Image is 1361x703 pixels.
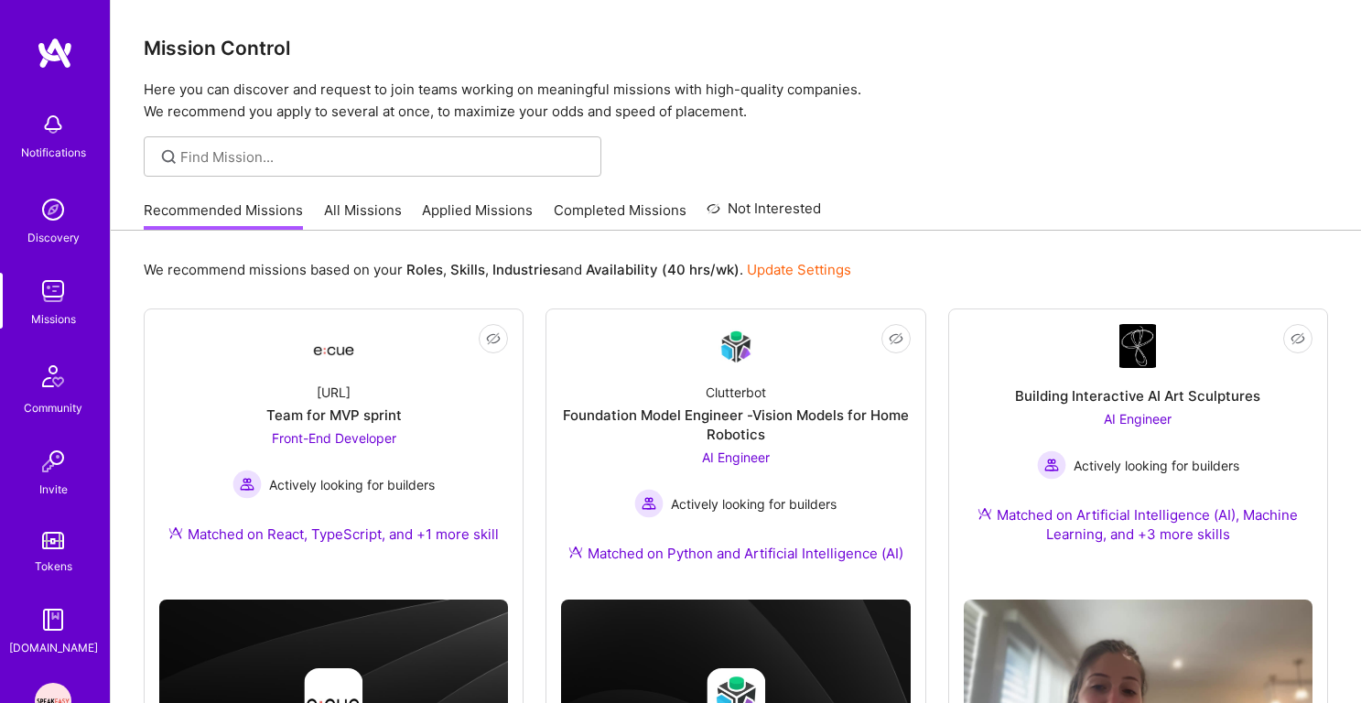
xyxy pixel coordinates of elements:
[634,489,664,518] img: Actively looking for builders
[964,324,1312,585] a: Company LogoBuilding Interactive AI Art SculpturesAI Engineer Actively looking for buildersActive...
[35,557,72,576] div: Tokens
[406,261,443,278] b: Roles
[159,324,508,566] a: Company Logo[URL]Team for MVP sprintFront-End Developer Actively looking for buildersActively loo...
[889,331,903,346] i: icon EyeClosed
[158,146,179,168] i: icon SearchGrey
[37,37,73,70] img: logo
[24,398,82,417] div: Community
[42,532,64,549] img: tokens
[35,273,71,309] img: teamwork
[317,383,351,402] div: [URL]
[35,106,71,143] img: bell
[269,475,435,494] span: Actively looking for builders
[232,470,262,499] img: Actively looking for builders
[1104,411,1172,427] span: AI Engineer
[561,406,910,444] div: Foundation Model Engineer -Vision Models for Home Robotics
[272,430,396,446] span: Front-End Developer
[702,449,770,465] span: AI Engineer
[450,261,485,278] b: Skills
[554,200,686,231] a: Completed Missions
[1037,450,1066,480] img: Actively looking for builders
[266,406,402,425] div: Team for MVP sprint
[978,506,992,521] img: Ateam Purple Icon
[31,309,76,329] div: Missions
[35,443,71,480] img: Invite
[568,545,583,559] img: Ateam Purple Icon
[706,383,766,402] div: Clutterbot
[561,324,910,585] a: Company LogoClutterbotFoundation Model Engineer -Vision Models for Home RoboticsAI Engineer Activ...
[180,147,588,167] input: Find Mission...
[486,331,501,346] i: icon EyeClosed
[714,325,758,368] img: Company Logo
[168,525,499,544] div: Matched on React, TypeScript, and +1 more skill
[747,261,851,278] a: Update Settings
[144,79,1328,123] p: Here you can discover and request to join teams working on meaningful missions with high-quality ...
[35,191,71,228] img: discovery
[492,261,558,278] b: Industries
[324,200,402,231] a: All Missions
[586,261,740,278] b: Availability (40 hrs/wk)
[964,505,1312,544] div: Matched on Artificial Intelligence (AI), Machine Learning, and +3 more skills
[1074,456,1239,475] span: Actively looking for builders
[422,200,533,231] a: Applied Missions
[568,544,903,563] div: Matched on Python and Artificial Intelligence (AI)
[35,601,71,638] img: guide book
[1291,331,1305,346] i: icon EyeClosed
[144,200,303,231] a: Recommended Missions
[144,37,1328,59] h3: Mission Control
[671,494,837,514] span: Actively looking for builders
[1015,386,1260,406] div: Building Interactive AI Art Sculptures
[168,525,183,540] img: Ateam Purple Icon
[27,228,80,247] div: Discovery
[21,143,86,162] div: Notifications
[312,330,356,362] img: Company Logo
[144,260,851,279] p: We recommend missions based on your , , and .
[9,638,98,657] div: [DOMAIN_NAME]
[707,198,821,231] a: Not Interested
[39,480,68,499] div: Invite
[1119,324,1156,368] img: Company Logo
[31,354,75,398] img: Community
